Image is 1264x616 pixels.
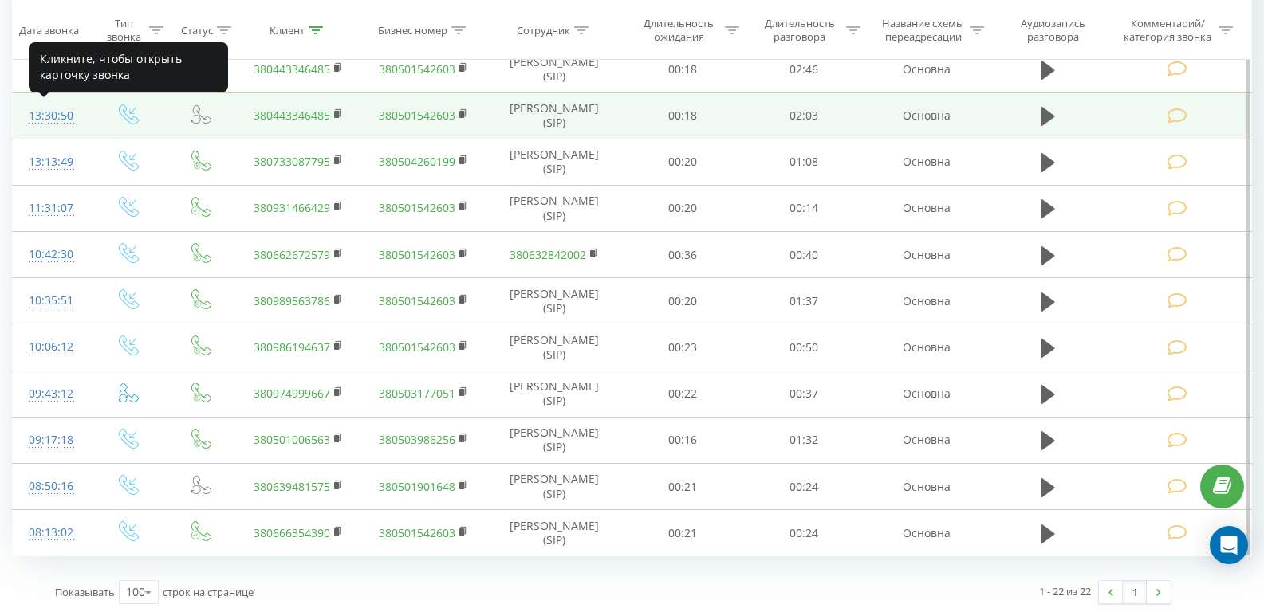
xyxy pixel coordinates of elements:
[29,471,74,502] div: 08:50:16
[254,247,330,262] a: 380662672579
[864,464,990,510] td: Основна
[104,17,144,44] div: Тип звонка
[29,100,74,131] div: 13:30:50
[622,139,743,185] td: 00:20
[163,585,254,599] span: строк на странице
[622,185,743,231] td: 00:20
[622,417,743,463] td: 00:16
[254,61,330,77] a: 380443346485
[254,200,330,215] a: 380931466429
[622,232,743,278] td: 00:36
[743,417,864,463] td: 01:32
[1004,17,1102,44] div: Аудиозапись разговора
[379,108,455,123] a: 380501542603
[880,17,966,44] div: Название схемы переадресации
[622,92,743,139] td: 00:18
[254,108,330,123] a: 380443346485
[864,324,990,371] td: Основна
[622,278,743,324] td: 00:20
[743,510,864,556] td: 00:24
[378,23,447,37] div: Бизнес номер
[379,479,455,494] a: 380501901648
[29,332,74,363] div: 10:06:12
[622,46,743,92] td: 00:18
[622,324,743,371] td: 00:23
[510,247,586,262] a: 380632842002
[743,185,864,231] td: 00:14
[1121,17,1215,44] div: Комментарий/категория звонка
[864,371,990,417] td: Основна
[486,92,622,139] td: [PERSON_NAME] (SIP)
[379,525,455,540] a: 380501542603
[254,432,330,447] a: 380501006563
[743,278,864,324] td: 01:37
[486,185,622,231] td: [PERSON_NAME] (SIP)
[29,147,74,178] div: 13:13:49
[254,154,330,169] a: 380733087795
[864,139,990,185] td: Основна
[864,92,990,139] td: Основна
[864,185,990,231] td: Основна
[864,46,990,92] td: Основна
[743,139,864,185] td: 01:08
[379,386,455,401] a: 380503177051
[29,285,74,316] div: 10:35:51
[270,23,305,37] div: Клиент
[622,510,743,556] td: 00:21
[486,324,622,371] td: [PERSON_NAME] (SIP)
[379,247,455,262] a: 380501542603
[379,61,455,77] a: 380501542603
[743,464,864,510] td: 00:24
[181,23,213,37] div: Статус
[29,193,74,224] div: 11:31:07
[758,17,842,44] div: Длительность разговора
[486,139,622,185] td: [PERSON_NAME] (SIP)
[55,585,115,599] span: Показывать
[743,324,864,371] td: 00:50
[864,510,990,556] td: Основна
[864,417,990,463] td: Основна
[254,339,330,355] a: 380986194637
[254,479,330,494] a: 380639481575
[486,371,622,417] td: [PERSON_NAME] (SIP)
[743,46,864,92] td: 02:46
[254,525,330,540] a: 380666354390
[743,232,864,278] td: 00:40
[622,371,743,417] td: 00:22
[29,425,74,456] div: 09:17:18
[254,386,330,401] a: 380974999667
[29,379,74,410] div: 09:43:12
[486,278,622,324] td: [PERSON_NAME] (SIP)
[622,464,743,510] td: 00:21
[379,339,455,355] a: 380501542603
[29,42,228,92] div: Кликните, чтобы открыть карточку звонка
[379,293,455,308] a: 380501542603
[486,464,622,510] td: [PERSON_NAME] (SIP)
[379,200,455,215] a: 380501542603
[486,46,622,92] td: [PERSON_NAME] (SIP)
[379,432,455,447] a: 380503986256
[486,510,622,556] td: [PERSON_NAME] (SIP)
[19,23,79,37] div: Дата звонка
[743,371,864,417] td: 00:37
[1210,526,1248,564] div: Open Intercom Messenger
[864,278,990,324] td: Основна
[517,23,570,37] div: Сотрудник
[743,92,864,139] td: 02:03
[1039,583,1091,599] div: 1 - 22 из 22
[864,232,990,278] td: Основна
[1123,581,1147,603] a: 1
[636,17,721,44] div: Длительность ожидания
[29,517,74,548] div: 08:13:02
[126,584,145,600] div: 100
[254,293,330,308] a: 380989563786
[486,417,622,463] td: [PERSON_NAME] (SIP)
[379,154,455,169] a: 380504260199
[29,239,74,270] div: 10:42:30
